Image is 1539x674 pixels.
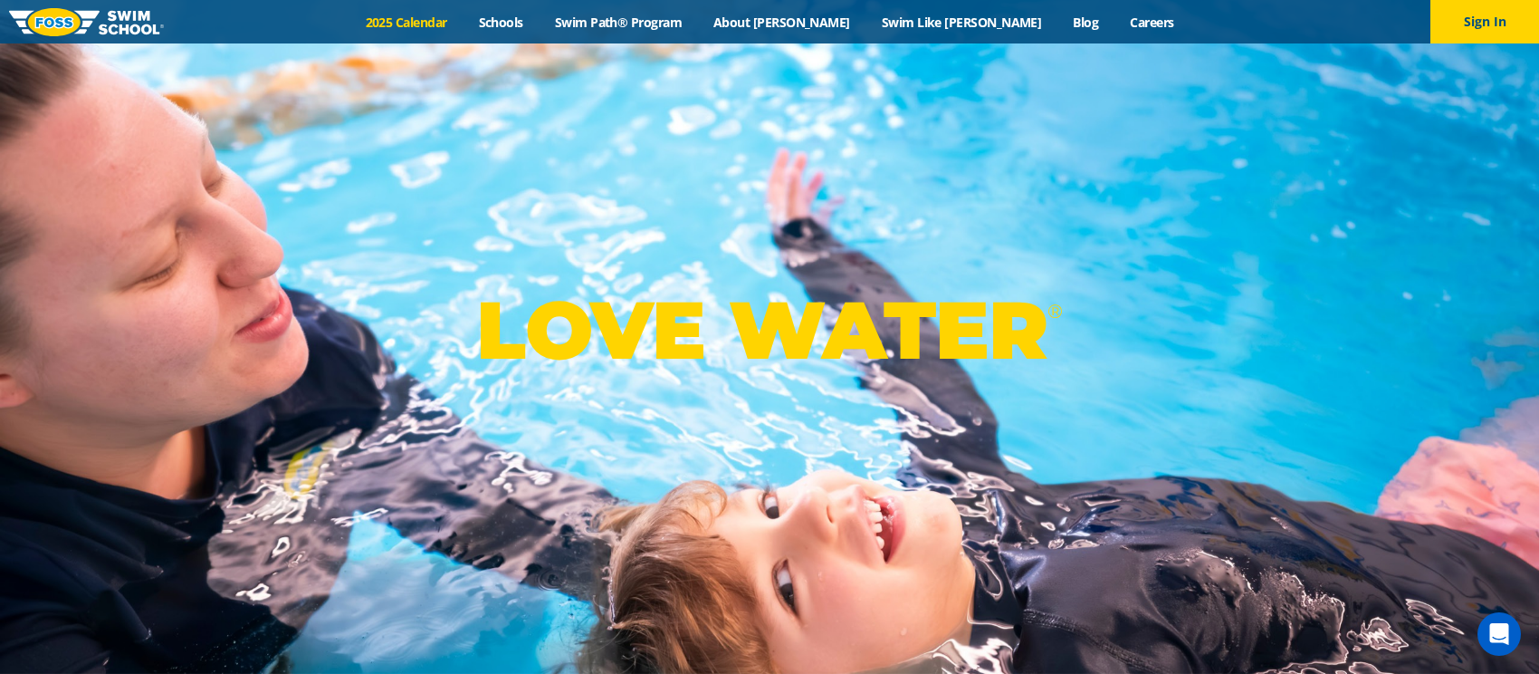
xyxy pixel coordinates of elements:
[1477,612,1521,656] div: Open Intercom Messenger
[476,282,1062,379] p: LOVE WATER
[539,14,697,31] a: Swim Path® Program
[463,14,539,31] a: Schools
[9,8,164,36] img: FOSS Swim School Logo
[1114,14,1190,31] a: Careers
[349,14,463,31] a: 2025 Calendar
[1047,300,1062,323] sup: ®
[1057,14,1114,31] a: Blog
[698,14,866,31] a: About [PERSON_NAME]
[865,14,1057,31] a: Swim Like [PERSON_NAME]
